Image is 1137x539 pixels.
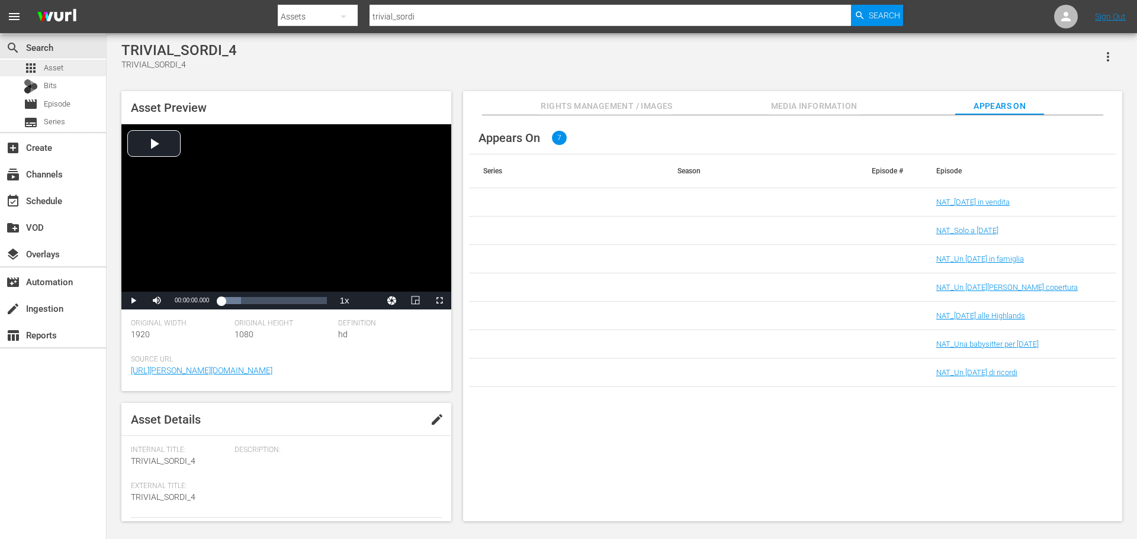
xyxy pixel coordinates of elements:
[922,154,1116,188] th: Episode
[6,141,20,155] span: Create
[6,275,20,289] span: Automation
[131,319,229,328] span: Original Width
[469,154,663,188] th: Series
[857,154,922,188] th: Episode #
[131,355,436,364] span: Source Url
[7,9,21,24] span: menu
[131,366,272,375] a: [URL][PERSON_NAME][DOMAIN_NAME]
[404,292,428,309] button: Picture-in-Picture
[6,194,20,208] span: Schedule
[423,405,451,434] button: edit
[380,292,404,309] button: Jump To Time
[428,292,451,309] button: Fullscreen
[6,221,20,235] span: VOD
[44,116,65,128] span: Series
[936,311,1025,320] a: NAT_[DATE] alle Highlands
[121,292,145,309] button: Play
[121,124,451,309] div: Video Player
[770,99,859,114] span: Media Information
[131,446,229,455] span: Internal Title:
[6,41,20,55] span: Search
[338,319,436,328] span: Definition
[936,254,1024,263] a: NAT_Un [DATE] in famiglia
[175,297,209,304] span: 00:00:00.000
[478,131,540,145] span: Appears On
[6,328,20,343] span: Reports
[44,62,63,74] span: Asset
[936,198,1010,206] a: NAT_[DATE] in vendita
[1095,12,1126,21] a: Sign Out
[44,98,70,110] span: Episode
[663,154,857,188] th: Season
[28,3,85,31] img: ans4CAIJ8jUAAAAAAAAAAAAAAAAAAAAAAAAgQb4GAAAAAAAAAAAAAAAAAAAAAAAAJMjXAAAAAAAAAAAAAAAAAAAAAAAAgAT5G...
[955,99,1044,114] span: Appears On
[936,368,1017,377] a: NAT_Un [DATE] di ricordi
[6,247,20,262] span: Overlays
[869,5,900,26] span: Search
[333,292,356,309] button: Playback Rate
[430,412,444,427] span: edit
[24,61,38,75] span: Asset
[24,115,38,130] span: Series
[338,330,348,339] span: hd
[552,131,567,145] span: 7
[131,101,207,115] span: Asset Preview
[6,302,20,316] span: Ingestion
[235,446,436,455] span: Description:
[936,340,1039,348] a: NAT_Una babysitter per [DATE]
[131,492,195,502] span: TRIVIAL_SORDI_4
[121,59,237,71] div: TRIVIAL_SORDI_4
[131,482,229,491] span: External Title:
[24,97,38,111] span: Episode
[145,292,169,309] button: Mute
[121,42,237,59] div: TRIVIAL_SORDI_4
[221,297,326,304] div: Progress Bar
[235,319,332,328] span: Original Height
[131,412,201,427] span: Asset Details
[44,80,57,92] span: Bits
[851,5,903,26] button: Search
[131,456,195,466] span: TRIVIAL_SORDI_4
[936,283,1078,292] a: NAT_Un [DATE][PERSON_NAME] copertura
[131,330,150,339] span: 1920
[235,330,253,339] span: 1080
[6,167,20,182] span: Channels
[541,99,672,114] span: Rights Management / Images
[936,226,998,235] a: NAT_Solo a [DATE]
[24,79,38,93] div: Bits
